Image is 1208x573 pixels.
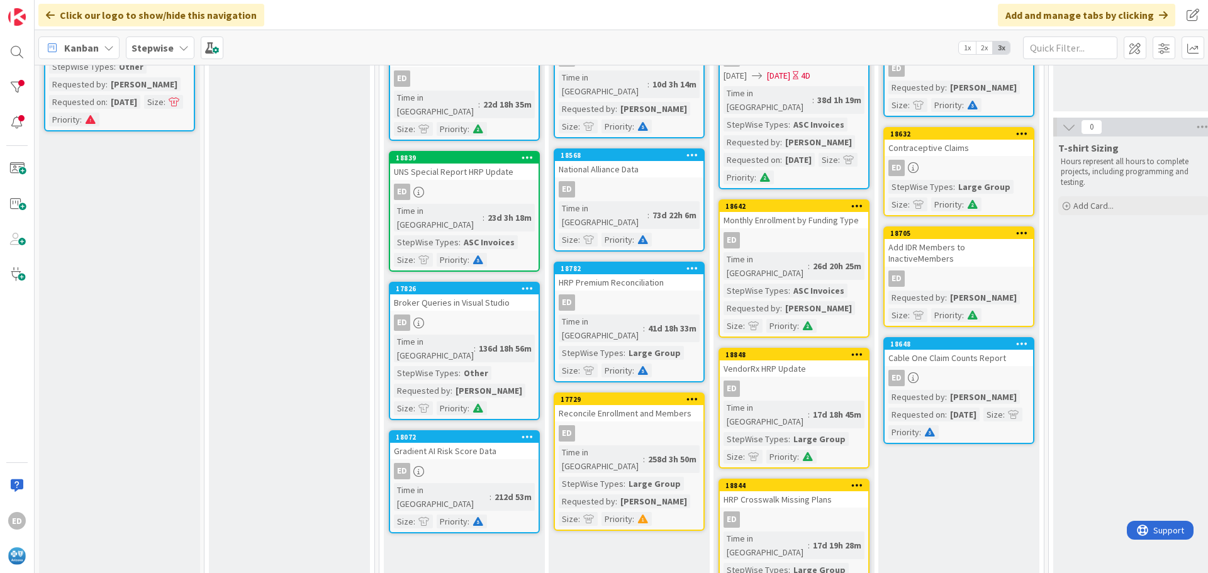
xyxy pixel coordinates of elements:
div: Time in [GEOGRAPHIC_DATA] [724,401,808,428]
span: : [945,291,947,304]
div: 18072Gradient AI Risk Score Data [390,431,539,459]
div: Priority [601,364,632,377]
div: 17826 [396,284,539,293]
span: : [578,120,580,133]
div: StepWise Types [724,284,788,298]
div: [DATE] [782,153,815,167]
span: : [478,97,480,111]
span: : [808,538,810,552]
div: ED [888,270,905,287]
span: : [919,425,921,439]
div: Size [394,122,413,136]
div: StepWise Types [559,477,624,491]
div: Time in [GEOGRAPHIC_DATA] [559,201,647,229]
div: Large Group [790,432,849,446]
div: ED [724,511,740,528]
div: ASC Invoices [790,118,847,131]
div: 18642Monthly Enrollment by Funding Type [720,201,868,228]
div: Broker Queries in Visual Studio [390,294,539,311]
a: 18839UNS Special Report HRP UpdateEDTime in [GEOGRAPHIC_DATA]:23d 3h 18mStepWise Types:ASC Invoic... [389,151,540,272]
div: Requested by [724,135,780,149]
div: Large Group [625,346,684,360]
div: Size [394,401,413,415]
span: : [797,319,799,333]
div: ED [555,294,703,311]
div: StepWise Types [724,118,788,131]
div: Priority [601,512,632,526]
div: ED [390,314,539,331]
div: 18632 [890,130,1033,138]
span: : [780,301,782,315]
span: : [962,308,964,322]
div: Size [888,98,908,112]
span: : [624,346,625,360]
div: National Alliance Data [555,161,703,177]
span: : [945,390,947,404]
span: : [106,77,108,91]
div: 18848 [720,349,868,360]
div: 41d 18h 33m [645,321,700,335]
div: Requested by [888,81,945,94]
span: 1x [959,42,976,54]
span: : [80,113,82,126]
a: 18782HRP Premium ReconciliationEDTime in [GEOGRAPHIC_DATA]:41d 18h 33mStepWise Types:Large GroupS... [554,262,705,382]
span: : [908,197,910,211]
span: : [489,490,491,504]
div: Priority [437,122,467,136]
div: ED [885,60,1033,77]
div: ED [394,70,410,87]
div: ED [888,370,905,386]
div: Monthly Enrollment by Funding Type [720,212,868,228]
div: 18705Add IDR Members to InactiveMembers [885,228,1033,267]
div: HRP Crosswalk Missing Plans [720,491,868,508]
div: ED [720,511,868,528]
span: : [962,98,964,112]
div: Click our logo to show/hide this navigation [38,4,264,26]
div: ED [885,270,1033,287]
img: Visit kanbanzone.com [8,8,26,26]
div: Requested on [724,153,780,167]
div: Time in [GEOGRAPHIC_DATA] [559,70,647,98]
div: [PERSON_NAME] [947,390,1020,404]
div: 4D [801,69,810,82]
div: 18072 [396,433,539,442]
span: : [780,153,782,167]
div: ED [724,381,740,397]
div: Size [144,95,164,109]
a: EDRequested by:[PERSON_NAME]Size:Priority: [883,28,1034,117]
div: VendorRx HRP Update [720,360,868,377]
div: 18632Contraceptive Claims [885,128,1033,156]
span: : [812,93,814,107]
div: 18839UNS Special Report HRP Update [390,152,539,180]
div: 18648 [885,338,1033,350]
div: [PERSON_NAME] [782,135,855,149]
div: 17729 [555,394,703,405]
span: : [908,98,910,112]
div: Priority [931,308,962,322]
div: Size [394,253,413,267]
div: ED [555,425,703,442]
a: 18848VendorRx HRP UpdateEDTime in [GEOGRAPHIC_DATA]:17d 18h 45mStepWise Types:Large GroupSize:Pri... [719,348,870,469]
div: Priority [601,120,632,133]
span: Kanban [64,40,99,55]
span: : [578,512,580,526]
span: : [450,384,452,398]
div: 18568National Alliance Data [555,150,703,177]
a: 18648Cable One Claim Counts ReportEDRequested by:[PERSON_NAME]Requested on:[DATE]Size:Priority: [883,337,1034,444]
div: Time in [GEOGRAPHIC_DATA] [724,531,808,559]
div: Time in [GEOGRAPHIC_DATA] [724,252,808,280]
div: Requested on [888,408,945,421]
div: ED [390,70,539,87]
div: Add IDR Members to InactiveMembers [885,239,1033,267]
span: : [615,494,617,508]
div: Gradient AI Risk Score Data [390,443,539,459]
div: 18648 [890,340,1033,348]
div: 17826Broker Queries in Visual Studio [390,283,539,311]
span: : [474,342,476,355]
div: Time in [GEOGRAPHIC_DATA] [559,314,643,342]
div: Priority [888,425,919,439]
span: : [808,408,810,421]
div: Large Group [625,477,684,491]
div: 18642 [725,202,868,211]
div: Requested by [888,390,945,404]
